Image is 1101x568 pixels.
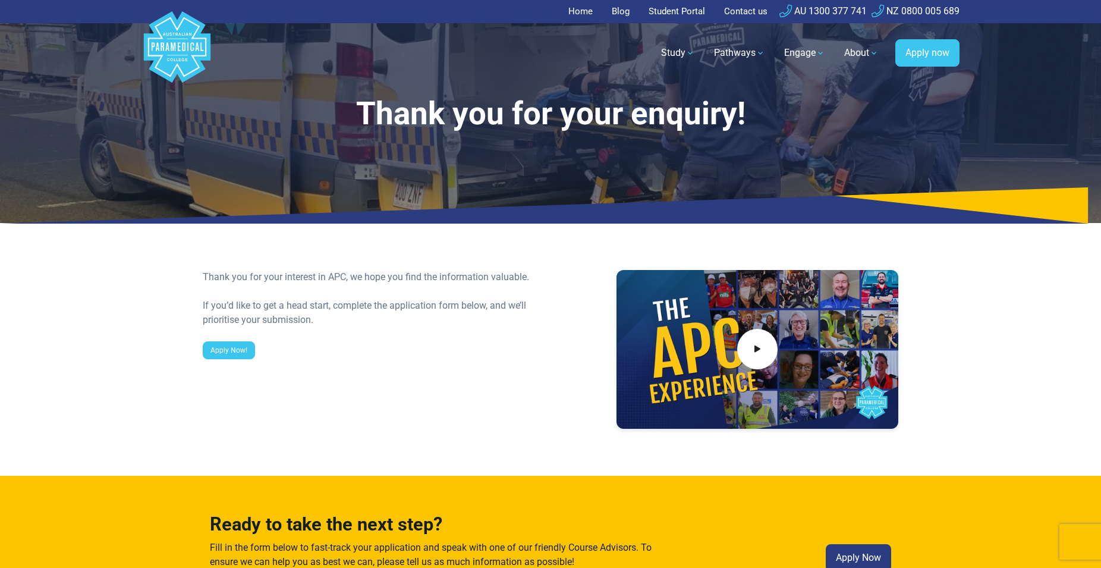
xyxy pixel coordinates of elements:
[210,514,659,536] h3: Ready to take the next step?
[872,5,960,17] a: NZ 0800 005 689
[777,36,832,70] a: Engage
[203,270,543,284] div: Thank you for your interest in APC, we hope you find the information valuable.
[203,299,543,327] div: If you’d like to get a head start, complete the application form below, and we’ll prioritise your...
[203,341,255,359] a: Apply Now!
[203,95,898,133] h1: Thank you for your enquiry!
[141,23,213,83] a: Australian Paramedical College
[895,39,960,67] a: Apply now
[837,36,886,70] a: About
[779,5,867,17] a: AU 1300 377 741
[707,36,772,70] a: Pathways
[654,36,702,70] a: Study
